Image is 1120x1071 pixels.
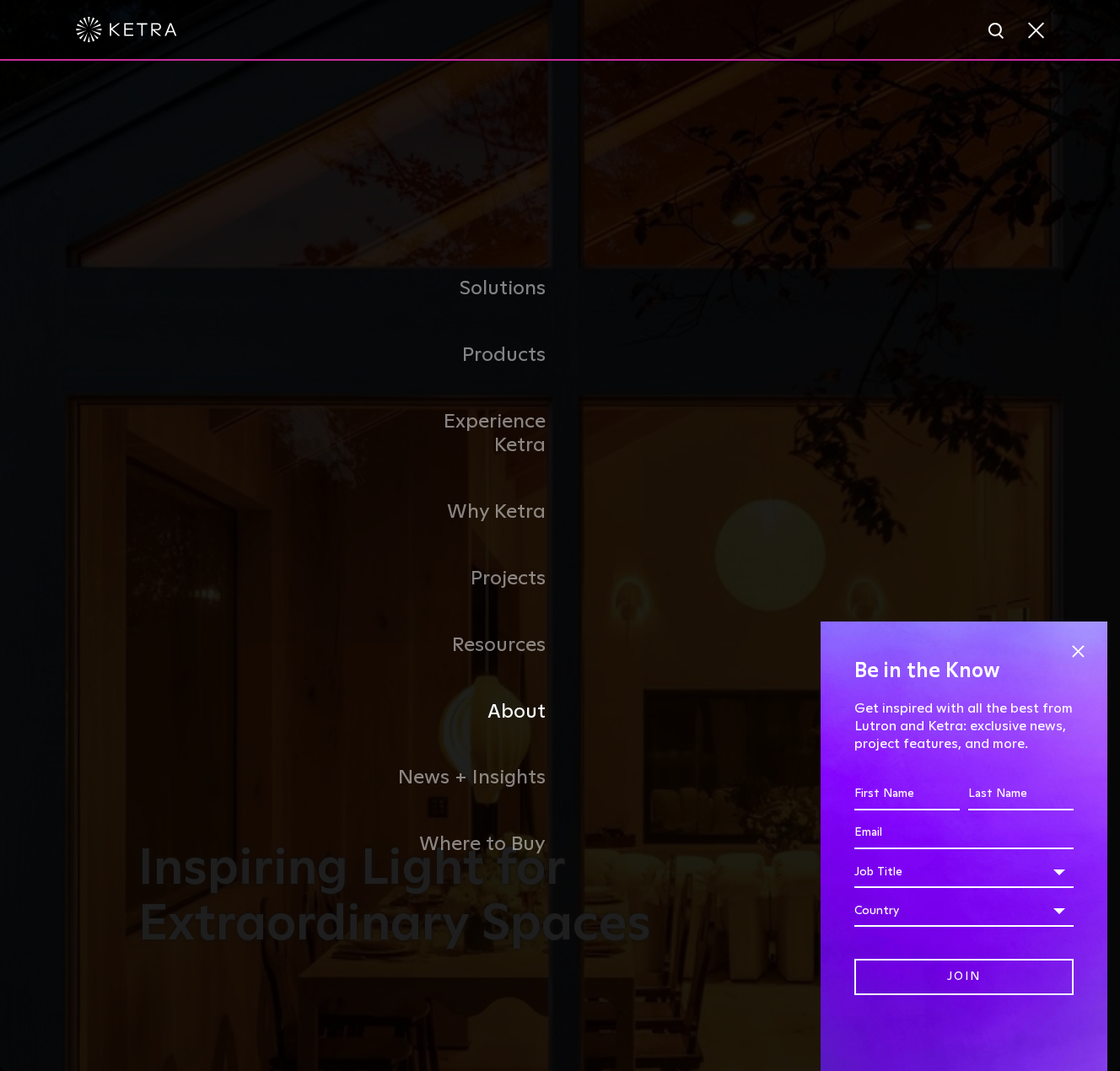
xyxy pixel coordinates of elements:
div: Country [854,895,1074,927]
a: Solutions [387,256,560,322]
a: About [387,679,560,745]
img: ketra-logo-2019-white [76,17,177,42]
a: Resources [387,612,560,679]
input: Email [854,817,1074,849]
input: First Name [854,778,960,810]
div: Job Title [854,856,1074,888]
a: Where to Buy [387,811,560,878]
a: Projects [387,546,560,612]
input: Last Name [968,778,1074,810]
p: Get inspired with all the best from Lutron and Ketra: exclusive news, project features, and more. [854,700,1074,752]
div: Navigation Menu [387,256,733,878]
a: Why Ketra [387,479,560,546]
a: Experience Ketra [387,389,560,480]
a: Products [387,322,560,389]
img: search icon [987,21,1008,42]
h4: Be in the Know [854,655,1074,687]
input: Join [854,959,1074,995]
a: News + Insights [387,745,560,811]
